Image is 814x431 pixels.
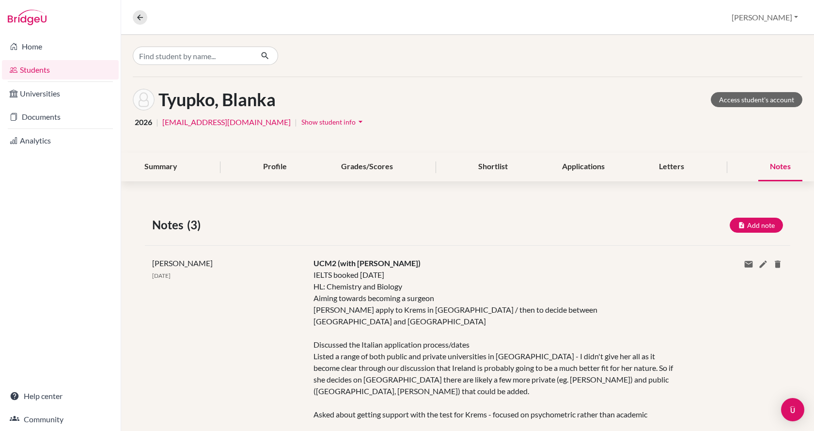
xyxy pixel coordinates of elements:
img: Bridge-U [8,10,47,25]
div: Profile [251,153,298,181]
input: Find student by name... [133,47,253,65]
a: Students [2,60,119,80]
div: Letters [647,153,696,181]
a: Community [2,410,119,429]
a: Analytics [2,131,119,150]
div: Grades/Scores [329,153,405,181]
a: Help center [2,386,119,406]
span: Show student info [301,118,356,126]
span: (3) [187,216,204,234]
a: Home [2,37,119,56]
span: [DATE] [152,272,171,279]
button: Add note [730,218,783,233]
a: Access student's account [711,92,802,107]
span: Notes [152,216,187,234]
div: Open Intercom Messenger [781,398,804,421]
a: Documents [2,107,119,127]
div: Notes [758,153,802,181]
button: [PERSON_NAME] [727,8,802,27]
a: [EMAIL_ADDRESS][DOMAIN_NAME] [162,116,291,128]
span: | [295,116,297,128]
a: Universities [2,84,119,103]
img: Blanka Tyupko's avatar [133,89,155,111]
div: Shortlist [467,153,519,181]
h1: Tyupko, Blanka [158,89,276,110]
span: 2026 [135,116,152,128]
div: Summary [133,153,189,181]
button: Show student infoarrow_drop_down [301,114,366,129]
span: UCM2 (with [PERSON_NAME]) [313,258,421,268]
i: arrow_drop_down [356,117,365,127]
span: [PERSON_NAME] [152,258,213,268]
span: | [156,116,158,128]
div: Applications [550,153,616,181]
